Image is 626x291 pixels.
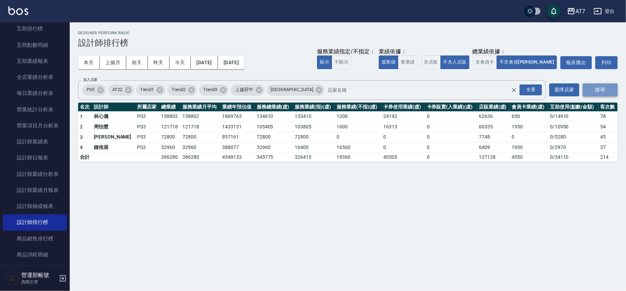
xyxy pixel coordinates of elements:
[335,152,382,162] td: 19360
[548,103,598,112] th: 互助使用(點數/金額)
[510,142,548,153] td: 1950
[78,31,618,35] h2: Designer Perform Basic
[332,55,351,69] button: 不顯示
[220,111,255,122] td: 1869763
[598,103,618,112] th: 客次數
[477,132,510,142] td: 7748
[583,83,618,96] button: 搜尋
[80,144,83,150] span: 4
[78,103,618,162] table: a dense table
[108,84,134,96] div: AT22
[82,84,106,96] div: PS3
[293,111,335,122] td: 133410
[220,142,255,153] td: 388077
[231,84,265,96] div: 上越府中
[317,55,332,69] button: 顯示
[6,271,20,285] img: Person
[159,122,181,132] td: 121718
[3,263,67,279] a: 商品進銷貨報表
[108,86,127,93] span: AT22
[547,4,561,18] button: save
[199,86,221,93] span: Trend3
[220,122,255,132] td: 1433131
[335,132,382,142] td: 0
[3,231,67,247] a: 商品銷售排行榜
[92,142,135,153] td: 鍾侑展
[477,142,510,153] td: 6409
[83,77,98,82] label: 加入店家
[510,152,548,162] td: 4550
[255,142,293,153] td: 32960
[255,111,293,122] td: 134610
[255,152,293,162] td: 345775
[92,111,135,122] td: 林心儀
[3,182,67,198] a: 設計師業績月報表
[520,84,542,95] div: 全選
[425,103,477,112] th: 卡券販賣(入業績)(虛)
[181,103,220,112] th: 服務業績月平均
[220,152,255,162] td: 4548133
[518,83,543,97] button: Open
[293,152,335,162] td: 326415
[425,142,477,153] td: 0
[78,38,618,48] h3: 設計師排行榜
[3,166,67,182] a: 設計師業績分析表
[135,142,159,153] td: PS3
[3,118,67,134] a: 營業項目月分析表
[591,5,618,18] button: 登出
[335,122,382,132] td: 1600
[21,279,57,285] p: 高階主管
[78,103,92,112] th: 名次
[136,86,158,93] span: Trend1
[477,103,510,112] th: 店販業績(虛)
[598,122,618,132] td: 54
[218,56,244,69] button: [DATE]
[167,84,197,96] div: Trend2
[159,152,181,162] td: 386280
[135,122,159,132] td: PS3
[3,53,67,69] a: 互助業績報表
[510,122,548,132] td: 1950
[159,111,181,122] td: 158802
[425,152,477,162] td: 0
[159,142,181,153] td: 32960
[3,37,67,53] a: 互助點數明細
[293,122,335,132] td: 103805
[135,111,159,122] td: PS3
[78,152,92,162] td: 合計
[510,132,548,142] td: 0
[548,142,598,153] td: 0 / 2970
[317,48,375,55] div: 服務業績指定/不指定：
[100,56,126,69] button: 上個月
[425,122,477,132] td: 0
[255,132,293,142] td: 72800
[92,103,135,112] th: 設計師
[181,152,220,162] td: 386280
[267,86,317,93] span: [GEOGRAPHIC_DATA]
[382,132,425,142] td: 0
[148,56,169,69] button: 昨天
[510,103,548,112] th: 會員卡業績(虛)
[126,56,148,69] button: 前天
[335,103,382,112] th: 服務業績(不指)(虛)
[181,111,220,122] td: 158802
[560,56,592,69] button: 報表匯出
[595,56,618,69] button: 列印
[80,124,83,129] span: 2
[191,56,218,69] button: [DATE]
[564,4,588,18] button: AT7
[167,86,190,93] span: Trend2
[598,152,618,162] td: 214
[477,152,510,162] td: 137128
[382,103,425,112] th: 卡券使用業績(虛)
[335,111,382,122] td: 1200
[382,142,425,153] td: 0
[169,56,191,69] button: 今天
[181,142,220,153] td: 32960
[78,56,100,69] button: 本月
[425,111,477,122] td: 0
[548,152,598,162] td: 0 / 34110
[231,86,257,93] span: 上越府中
[159,103,181,112] th: 總業績
[509,85,519,95] button: Clear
